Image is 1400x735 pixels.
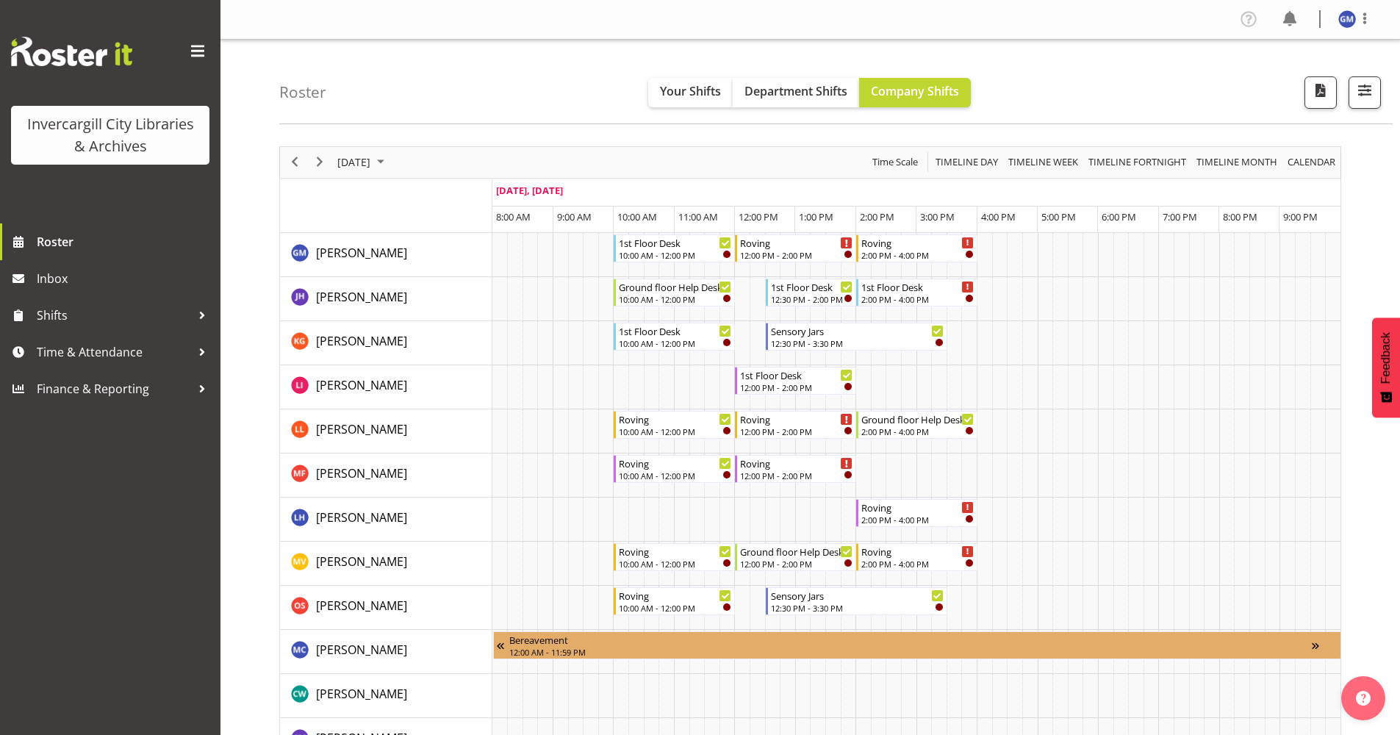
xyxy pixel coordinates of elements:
span: 3:00 PM [920,210,955,223]
button: Filter Shifts [1349,76,1381,109]
a: [PERSON_NAME] [316,244,407,262]
div: 10:00 AM - 12:00 PM [619,558,731,570]
td: Jill Harpur resource [280,277,492,321]
div: Gabriel McKay Smith"s event - 1st Floor Desk Begin From Saturday, October 4, 2025 at 10:00:00 AM ... [614,234,735,262]
span: [DATE] [336,153,372,171]
div: 12:30 PM - 3:30 PM [771,602,944,614]
a: [PERSON_NAME] [316,641,407,659]
button: Timeline Month [1194,153,1280,171]
button: Department Shifts [733,78,859,107]
span: [DATE], [DATE] [496,184,563,197]
div: Bereavement [509,632,1312,647]
span: Company Shifts [871,83,959,99]
div: Lynette Lockett"s event - Roving Begin From Saturday, October 4, 2025 at 10:00:00 AM GMT+13:00 En... [614,411,735,439]
td: Marianne Foster resource [280,453,492,498]
img: Rosterit website logo [11,37,132,66]
span: [PERSON_NAME] [316,642,407,658]
a: [PERSON_NAME] [316,332,407,350]
span: Feedback [1379,332,1393,384]
div: Jill Harpur"s event - 1st Floor Desk Begin From Saturday, October 4, 2025 at 2:00:00 PM GMT+13:00... [856,279,977,306]
span: 12:00 PM [739,210,778,223]
div: Roving [861,500,974,514]
img: gabriel-mckay-smith11662.jpg [1338,10,1356,28]
button: October 2025 [335,153,391,171]
div: 12:00 AM - 11:59 PM [509,646,1312,658]
span: 11:00 AM [678,210,718,223]
div: previous period [282,147,307,178]
div: Roving [740,412,852,426]
div: Sensory Jars [771,323,944,338]
span: 4:00 PM [981,210,1016,223]
div: Roving [861,544,974,559]
div: Sensory Jars [771,588,944,603]
span: 9:00 AM [557,210,592,223]
span: Roster [37,231,213,253]
div: Roving [619,544,731,559]
button: Timeline Week [1006,153,1081,171]
span: [PERSON_NAME] [316,333,407,349]
div: Ground floor Help Desk [740,544,852,559]
span: 5:00 PM [1041,210,1076,223]
div: 2:00 PM - 4:00 PM [861,514,974,526]
td: Lisa Imamura resource [280,365,492,409]
div: Gabriel McKay Smith"s event - Roving Begin From Saturday, October 4, 2025 at 12:00:00 PM GMT+13:0... [735,234,856,262]
span: 1:00 PM [799,210,833,223]
button: Previous [285,153,305,171]
span: 9:00 PM [1283,210,1318,223]
div: Lynette Lockett"s event - Roving Begin From Saturday, October 4, 2025 at 12:00:00 PM GMT+13:00 En... [735,411,856,439]
div: Roving [619,456,731,470]
div: Ground floor Help Desk [619,279,731,294]
div: Lynette Lockett"s event - Ground floor Help Desk Begin From Saturday, October 4, 2025 at 2:00:00 ... [856,411,977,439]
div: Marion Hawkes"s event - Roving Begin From Saturday, October 4, 2025 at 2:00:00 PM GMT+13:00 Ends ... [856,499,977,527]
span: Timeline Fortnight [1087,153,1188,171]
div: 1st Floor Desk [619,323,731,338]
span: 7:00 PM [1163,210,1197,223]
div: next period [307,147,332,178]
div: Jill Harpur"s event - 1st Floor Desk Begin From Saturday, October 4, 2025 at 12:30:00 PM GMT+13:0... [766,279,857,306]
div: 12:30 PM - 2:00 PM [771,293,853,305]
div: 10:00 AM - 12:00 PM [619,249,731,261]
td: Katie Greene resource [280,321,492,365]
a: [PERSON_NAME] [316,597,407,614]
a: [PERSON_NAME] [316,465,407,482]
td: Catherine Wilson resource [280,674,492,718]
h4: Roster [279,84,326,101]
span: Time & Attendance [37,341,191,363]
div: 2:00 PM - 4:00 PM [861,558,974,570]
button: Company Shifts [859,78,971,107]
td: Olivia Stanley resource [280,586,492,630]
div: Katie Greene"s event - Sensory Jars Begin From Saturday, October 4, 2025 at 12:30:00 PM GMT+13:00... [766,323,947,351]
div: Marion van Voornveld"s event - Ground floor Help Desk Begin From Saturday, October 4, 2025 at 12:... [735,543,856,571]
span: 10:00 AM [617,210,657,223]
button: Timeline Day [933,153,1001,171]
div: 10:00 AM - 12:00 PM [619,337,731,349]
td: Marion van Voornveld resource [280,542,492,586]
div: Roving [740,456,852,470]
div: Katie Greene"s event - 1st Floor Desk Begin From Saturday, October 4, 2025 at 10:00:00 AM GMT+13:... [614,323,735,351]
button: Feedback - Show survey [1372,318,1400,417]
div: Roving [740,235,852,250]
span: [PERSON_NAME] [316,377,407,393]
span: Timeline Week [1007,153,1080,171]
span: Timeline Day [934,153,999,171]
button: Time Scale [870,153,921,171]
div: October 4, 2025 [332,147,393,178]
span: [PERSON_NAME] [316,598,407,614]
span: 6:00 PM [1102,210,1136,223]
div: 2:00 PM - 4:00 PM [861,426,974,437]
a: [PERSON_NAME] [316,420,407,438]
a: [PERSON_NAME] [316,553,407,570]
span: Timeline Month [1195,153,1279,171]
span: Your Shifts [660,83,721,99]
div: 12:00 PM - 2:00 PM [740,558,852,570]
td: Marion Hawkes resource [280,498,492,542]
td: Gabriel McKay Smith resource [280,233,492,277]
div: 12:00 PM - 2:00 PM [740,470,852,481]
div: Jill Harpur"s event - Ground floor Help Desk Begin From Saturday, October 4, 2025 at 10:00:00 AM ... [614,279,735,306]
img: help-xxl-2.png [1356,691,1371,706]
span: [PERSON_NAME] [316,465,407,481]
span: [PERSON_NAME] [316,509,407,526]
div: 1st Floor Desk [771,279,853,294]
button: Month [1285,153,1338,171]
